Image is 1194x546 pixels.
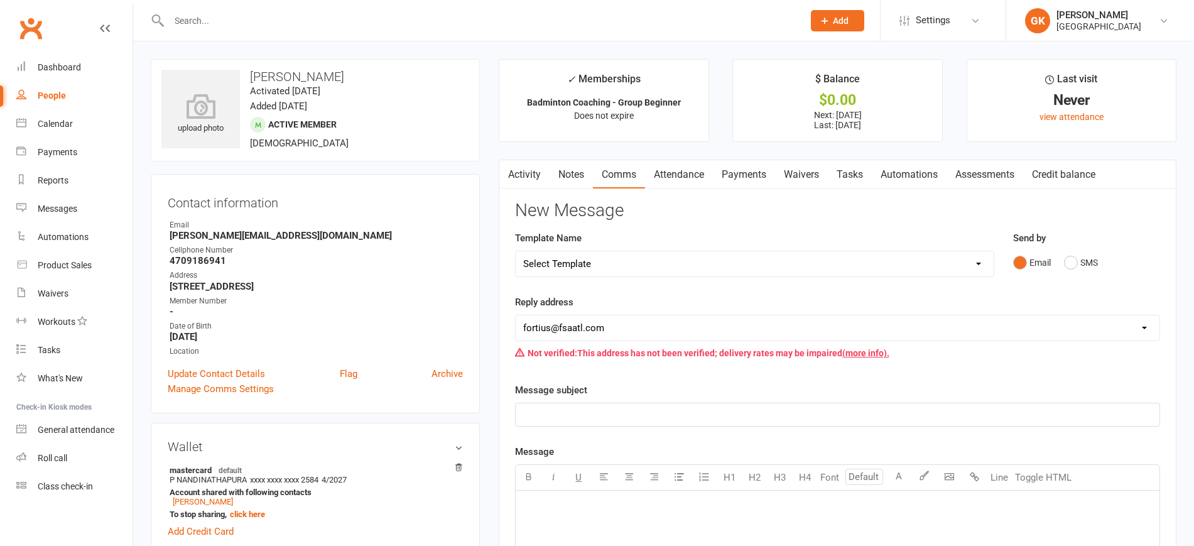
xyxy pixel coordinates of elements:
[713,160,775,189] a: Payments
[828,160,872,189] a: Tasks
[744,94,930,107] div: $0.00
[170,219,463,231] div: Email
[515,383,587,398] label: Message subject
[815,71,860,94] div: $ Balance
[170,320,463,332] div: Date of Birth
[250,138,349,149] span: [DEMOGRAPHIC_DATA]
[886,465,911,490] button: A
[567,74,575,85] i: ✓
[515,341,1160,365] div: This address has not been verified; delivery rates may be impaired
[744,110,930,130] p: Next: [DATE] Last: [DATE]
[170,255,463,266] strong: 4709186941
[170,510,457,519] strong: To stop sharing,
[170,281,463,292] strong: [STREET_ADDRESS]
[1013,251,1051,275] button: Email
[170,346,463,358] div: Location
[1056,21,1141,32] div: [GEOGRAPHIC_DATA]
[168,191,463,210] h3: Contact information
[767,465,792,490] button: H3
[1056,9,1141,21] div: [PERSON_NAME]
[38,425,114,435] div: General attendance
[833,16,849,26] span: Add
[431,366,463,381] a: Archive
[817,465,842,490] button: Font
[515,444,554,459] label: Message
[161,70,469,84] h3: [PERSON_NAME]
[250,85,320,97] time: Activated [DATE]
[515,295,573,310] label: Reply address
[165,12,795,30] input: Search...
[170,331,463,342] strong: [DATE]
[845,469,883,485] input: Default
[38,317,75,327] div: Workouts
[499,160,550,189] a: Activity
[38,119,73,129] div: Calendar
[575,472,582,483] span: U
[170,244,463,256] div: Cellphone Number
[515,231,582,246] label: Template Name
[173,497,233,506] a: [PERSON_NAME]
[38,232,89,242] div: Automations
[811,10,864,31] button: Add
[16,336,133,364] a: Tasks
[168,381,274,396] a: Manage Comms Settings
[170,306,463,317] strong: -
[792,465,817,490] button: H4
[550,160,593,189] a: Notes
[38,288,68,298] div: Waivers
[38,204,77,214] div: Messages
[16,444,133,472] a: Roll call
[38,481,93,491] div: Class check-in
[230,510,265,519] a: click here
[1039,112,1104,122] a: view attendance
[987,465,1012,490] button: Line
[574,111,634,121] span: Does not expire
[16,195,133,223] a: Messages
[717,465,742,490] button: H1
[38,62,81,72] div: Dashboard
[16,251,133,280] a: Product Sales
[515,201,1160,221] h3: New Message
[979,94,1164,107] div: Never
[528,348,577,358] strong: Not verified:
[1012,465,1075,490] button: Toggle HTML
[38,90,66,101] div: People
[38,373,83,383] div: What's New
[170,295,463,307] div: Member Number
[15,13,46,44] a: Clubworx
[16,167,133,195] a: Reports
[16,416,133,444] a: General attendance kiosk mode
[16,472,133,501] a: Class kiosk mode
[1064,251,1098,275] button: SMS
[170,270,463,281] div: Address
[872,160,947,189] a: Automations
[170,488,457,497] strong: Account shared with following contacts
[340,366,357,381] a: Flag
[161,94,240,135] div: upload photo
[168,463,463,521] li: P NANDINATHAPURA
[38,453,67,463] div: Roll call
[168,440,463,454] h3: Wallet
[566,465,591,490] button: U
[250,475,318,484] span: xxxx xxxx xxxx 2584
[842,348,889,358] a: (more info).
[322,475,347,484] span: 4/2027
[947,160,1023,189] a: Assessments
[742,465,767,490] button: H2
[916,6,950,35] span: Settings
[1013,231,1046,246] label: Send by
[593,160,645,189] a: Comms
[1025,8,1050,33] div: GK
[16,53,133,82] a: Dashboard
[168,524,234,539] a: Add Credit Card
[170,465,457,475] strong: mastercard
[16,364,133,393] a: What's New
[16,82,133,110] a: People
[527,97,681,107] strong: Badminton Coaching - Group Beginner
[645,160,713,189] a: Attendance
[16,138,133,167] a: Payments
[1045,71,1097,94] div: Last visit
[567,71,641,94] div: Memberships
[16,110,133,138] a: Calendar
[250,101,307,112] time: Added [DATE]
